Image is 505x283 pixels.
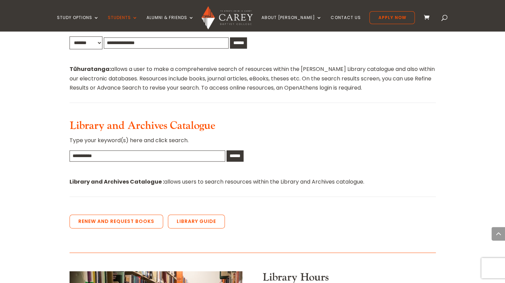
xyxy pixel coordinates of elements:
strong: Library and Archives Catalogue : [70,178,164,186]
p: allows a user to make a comprehensive search of resources within the [PERSON_NAME] Library catalo... [70,64,436,92]
img: Carey Baptist College [201,6,253,30]
a: Students [108,15,138,31]
strong: Tūhuratanga: [70,65,111,73]
a: Renew and Request Books [70,214,163,229]
a: Library Guide [168,214,225,229]
h3: Library and Archives Catalogue [70,119,436,136]
p: allows users to search resources within the Library and Archives catalogue. [70,177,436,186]
a: Contact Us [331,15,361,31]
a: Apply Now [369,11,415,24]
a: Alumni & Friends [147,15,194,31]
a: About [PERSON_NAME] [261,15,322,31]
p: Type your keyword(s) here and click search. [70,136,436,150]
a: Study Options [57,15,99,31]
